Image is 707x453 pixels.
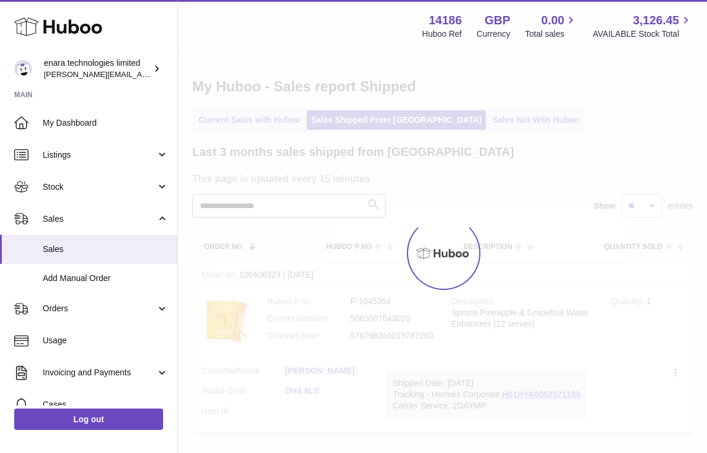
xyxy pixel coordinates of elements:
[43,117,168,129] span: My Dashboard
[14,60,32,78] img: Dee@enara.co
[477,28,511,40] div: Currency
[422,28,462,40] div: Huboo Ref
[485,12,510,28] strong: GBP
[542,12,565,28] span: 0.00
[593,12,693,40] a: 3,126.45 AVAILABLE Stock Total
[44,58,151,80] div: enara technologies limited
[593,28,693,40] span: AVAILABLE Stock Total
[43,399,168,410] span: Cases
[525,28,578,40] span: Total sales
[43,273,168,284] span: Add Manual Order
[43,303,156,314] span: Orders
[43,181,156,193] span: Stock
[44,69,238,79] span: [PERSON_NAME][EMAIL_ADDRESS][DOMAIN_NAME]
[43,335,168,346] span: Usage
[43,213,156,225] span: Sales
[429,12,462,28] strong: 14186
[525,12,578,40] a: 0.00 Total sales
[14,409,163,430] a: Log out
[633,12,679,28] span: 3,126.45
[43,244,168,255] span: Sales
[43,367,156,378] span: Invoicing and Payments
[43,149,156,161] span: Listings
